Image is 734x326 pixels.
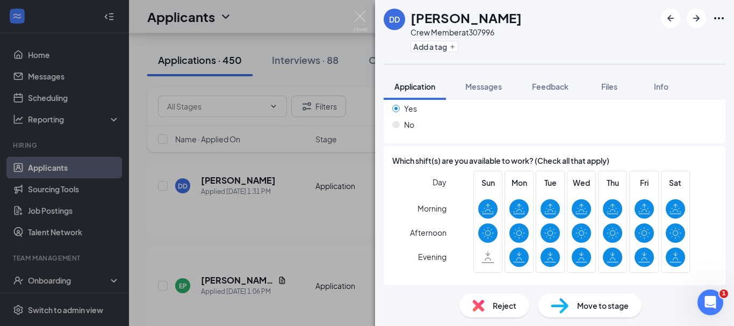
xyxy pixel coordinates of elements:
div: DD [389,14,400,25]
span: Yes [404,103,417,114]
svg: ArrowLeftNew [664,12,677,25]
span: Fri [635,177,654,189]
span: Evening [418,247,447,266]
svg: ArrowRight [690,12,703,25]
div: Crew Member at 307996 [411,27,522,38]
span: Sat [666,177,685,189]
iframe: Intercom live chat [697,289,723,315]
button: ArrowLeftNew [661,9,680,28]
span: 1 [719,289,728,298]
span: Files [601,82,617,91]
button: ArrowRight [687,9,706,28]
span: Which shift(s) are you available to work? (Check all that apply) [392,155,609,166]
svg: Ellipses [713,12,725,25]
span: Messages [465,82,502,91]
span: Sun [478,177,498,189]
span: Feedback [532,82,569,91]
span: Day [433,176,447,188]
span: Morning [418,199,447,218]
h1: [PERSON_NAME] [411,9,522,27]
span: Wed [572,177,591,189]
span: Reject [493,300,516,311]
span: Move to stage [577,300,629,311]
svg: Plus [449,44,456,50]
span: No [404,119,414,131]
span: Thu [603,177,622,189]
button: PlusAdd a tag [411,41,458,52]
span: Application [394,82,435,91]
span: Tue [541,177,560,189]
span: Info [654,82,668,91]
span: Afternoon [410,223,447,242]
span: Mon [509,177,529,189]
